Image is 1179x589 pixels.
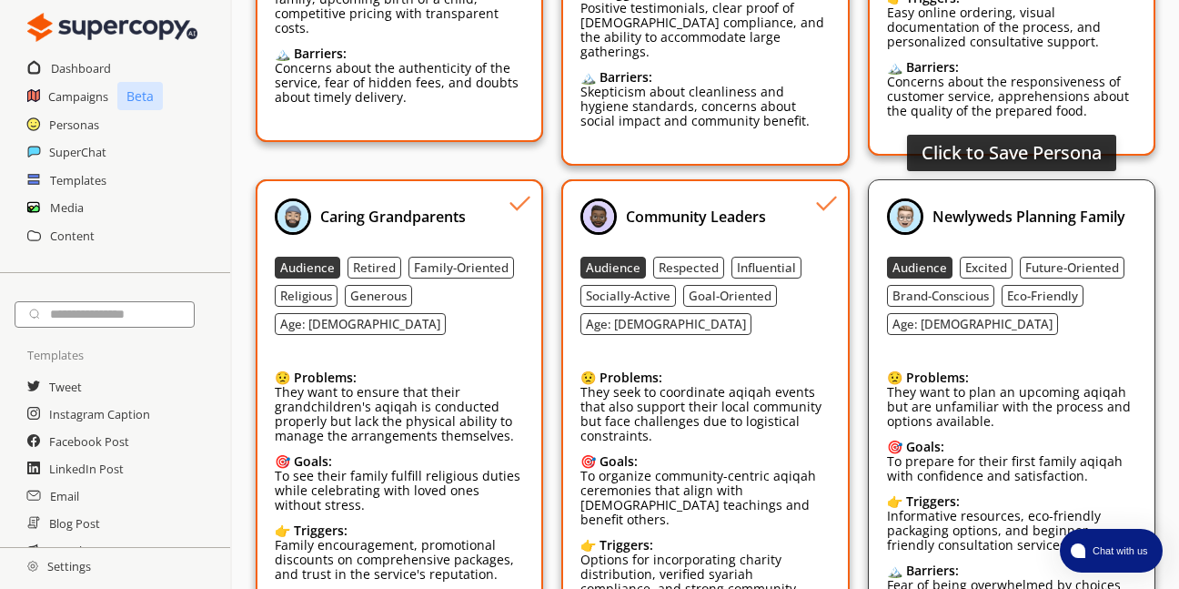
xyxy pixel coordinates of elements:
[586,259,640,276] b: Audience
[586,316,746,332] b: Age: [DEMOGRAPHIC_DATA]
[580,371,830,385] div: 😟
[50,167,106,194] a: Templates
[294,45,347,62] b: Barriers:
[892,288,989,304] b: Brand-Conscious
[49,373,82,401] a: Tweet
[294,522,348,539] b: Triggers:
[580,285,676,307] button: Socially-Active
[580,70,830,85] div: 🏔️
[294,452,332,470] b: Goals:
[887,509,1136,553] p: Informative resources, eco-friendly packaging options, and beginner-friendly consultation services.
[275,454,524,469] div: 🎯
[659,259,719,276] b: Respected
[50,194,84,221] a: Media
[408,257,514,279] button: Family-Oriented
[600,68,652,86] b: Barriers:
[906,562,959,579] b: Barriers:
[1060,529,1163,573] button: atlas-launcher
[887,285,994,307] button: Brand-Conscious
[50,482,79,510] h2: Email
[892,316,1053,332] b: Age: [DEMOGRAPHIC_DATA]
[275,257,340,279] button: Audience
[580,538,830,553] div: 👉
[887,564,1136,578] div: 🏔️
[49,138,106,166] h2: SuperChat
[275,469,524,513] p: To see their family fulfill religious duties while celebrating with loved ones without stress.
[1025,259,1119,276] b: Future-Oriented
[887,440,1136,454] div: 🎯
[580,313,751,335] button: Age: [DEMOGRAPHIC_DATA]
[731,257,801,279] button: Influential
[275,371,524,385] div: 😟
[1085,543,1152,558] span: Chat with us
[50,222,95,249] a: Content
[600,452,638,470] b: Goals:
[887,371,1136,385] div: 😟
[887,5,1136,49] p: Easy online ordering, visual documentation of the process, and personalized consultative support.
[414,259,509,276] b: Family-Oriented
[275,385,524,443] p: They want to ensure that their grandchildren's aqiqah is conducted properly but lack the physical...
[960,257,1013,279] button: Excited
[51,55,111,82] a: Dashboard
[350,288,407,304] b: Generous
[49,111,99,138] a: Personas
[1020,257,1124,279] button: Future-Oriented
[887,385,1136,429] p: They want to plan an upcoming aqiqah but are unfamiliar with the process and options available.
[887,313,1058,335] button: Age: [DEMOGRAPHIC_DATA]
[683,285,777,307] button: Goal-Oriented
[1002,285,1083,307] button: Eco-Friendly
[48,83,108,110] a: Campaigns
[117,82,163,110] p: Beta
[887,60,1136,75] div: 🏔️
[320,207,466,227] b: Caring Grandparents
[580,85,830,128] p: Skepticism about cleanliness and hygiene standards, concerns about social impact and community be...
[689,288,771,304] b: Goal-Oriented
[600,369,662,386] b: Problems:
[275,313,446,335] button: Age: [DEMOGRAPHIC_DATA]
[580,385,830,443] p: They seek to coordinate aqiqah events that also support their local community but face challenges...
[737,259,796,276] b: Influential
[1007,288,1078,304] b: Eco-Friendly
[49,510,100,537] a: Blog Post
[294,369,357,386] b: Problems:
[275,523,524,538] div: 👉
[580,198,617,235] img: Profile Picture
[49,455,124,482] h2: LinkedIn Post
[280,316,440,332] b: Age: [DEMOGRAPHIC_DATA]
[887,75,1136,118] p: Concerns about the responsiveness of customer service, apprehensions about the quality of the pre...
[580,257,646,279] button: Audience
[600,536,653,553] b: Triggers:
[27,561,38,572] img: Close
[275,46,524,61] div: 🏔️
[275,61,524,105] p: Concerns about the authenticity of the service, fear of hidden fees, and doubts about timely deli...
[887,494,1136,509] div: 👉
[906,369,969,386] b: Problems:
[353,259,396,276] b: Retired
[275,198,311,235] img: Profile Picture
[275,285,338,307] button: Religious
[906,438,944,455] b: Goals:
[580,469,830,527] p: To organize community-centric aqiqah ceremonies that align with [DEMOGRAPHIC_DATA] teachings and ...
[626,207,766,227] b: Community Leaders
[580,454,830,469] div: 🎯
[906,58,959,76] b: Barriers:
[887,454,1136,483] p: To prepare for their first family aqiqah with confidence and satisfaction.
[965,259,1007,276] b: Excited
[49,401,150,428] a: Instagram Caption
[345,285,412,307] button: Generous
[275,538,524,582] p: Family encouragement, promotional discounts on comprehensive packages, and trust in the service's...
[580,1,830,59] p: Positive testimonials, clear proof of [DEMOGRAPHIC_DATA] compliance, and the ability to accommoda...
[887,257,952,279] button: Audience
[892,259,947,276] b: Audience
[49,537,108,564] a: Newsletter
[932,207,1125,227] b: Newlyweds Planning Family
[49,428,129,455] h2: Facebook Post
[280,259,335,276] b: Audience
